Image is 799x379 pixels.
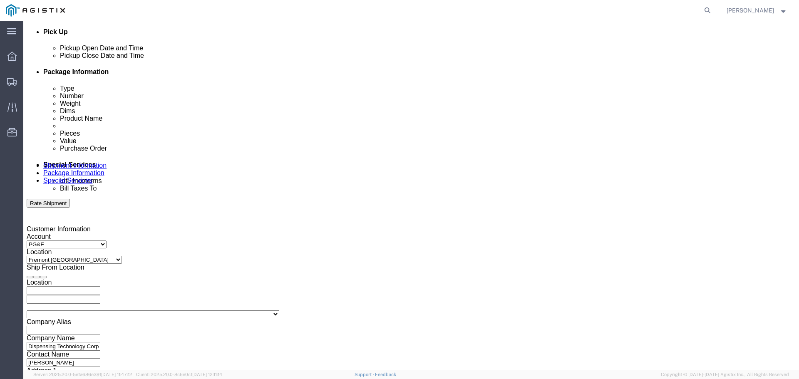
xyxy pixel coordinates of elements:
span: [DATE] 12:11:14 [192,372,222,377]
a: Feedback [375,372,396,377]
iframe: FS Legacy Container [23,21,799,370]
a: Support [355,372,375,377]
span: Todd White [727,6,774,15]
span: [DATE] 11:47:12 [101,372,132,377]
span: Client: 2025.20.0-8c6e0cf [136,372,222,377]
span: Server: 2025.20.0-5efa686e39f [33,372,132,377]
img: logo [6,4,65,17]
button: [PERSON_NAME] [726,5,788,15]
span: Copyright © [DATE]-[DATE] Agistix Inc., All Rights Reserved [661,371,789,378]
